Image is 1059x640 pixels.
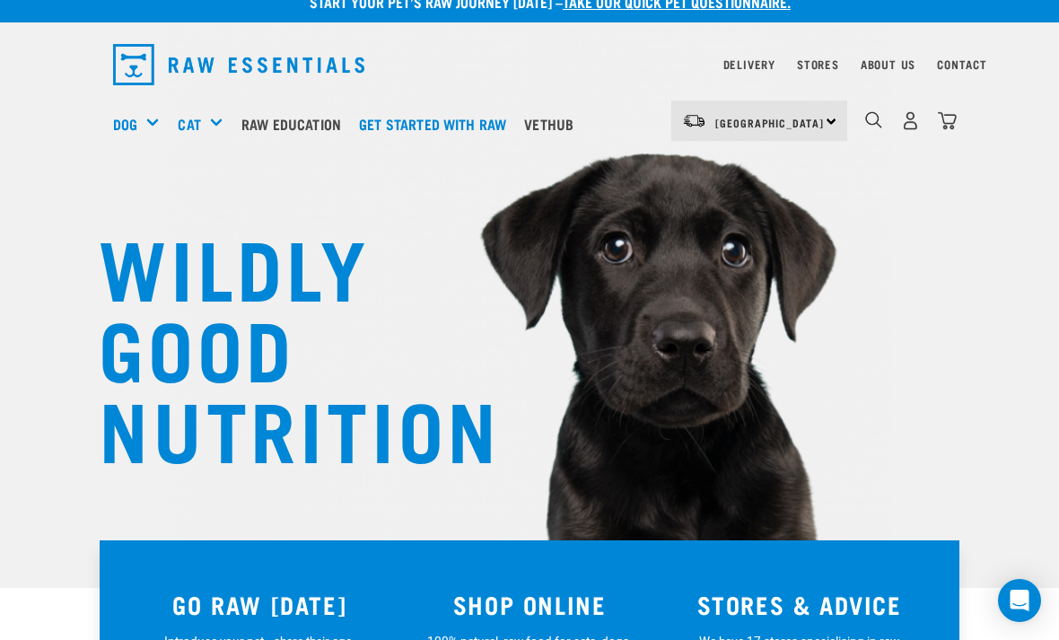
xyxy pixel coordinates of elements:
[682,113,706,129] img: van-moving.png
[865,111,882,128] img: home-icon-1@2x.png
[237,88,354,160] a: Raw Education
[723,61,775,67] a: Delivery
[354,88,520,160] a: Get started with Raw
[99,224,458,467] h1: WILDLY GOOD NUTRITION
[406,591,654,618] h3: SHOP ONLINE
[715,119,824,126] span: [GEOGRAPHIC_DATA]
[178,113,200,135] a: Cat
[113,113,137,135] a: Dog
[797,61,839,67] a: Stores
[136,591,384,618] h3: GO RAW [DATE]
[998,579,1041,622] div: Open Intercom Messenger
[901,111,920,130] img: user.png
[520,88,587,160] a: Vethub
[675,591,923,618] h3: STORES & ADVICE
[113,44,364,85] img: Raw Essentials Logo
[937,61,987,67] a: Contact
[938,111,957,130] img: home-icon@2x.png
[99,37,960,92] nav: dropdown navigation
[861,61,915,67] a: About Us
